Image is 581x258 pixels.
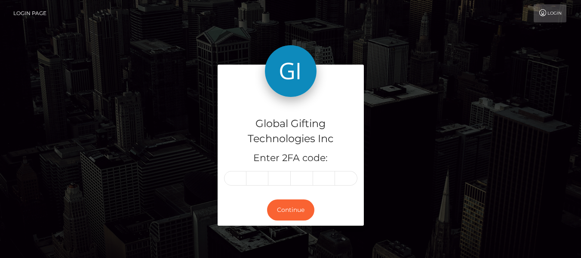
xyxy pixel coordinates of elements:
[224,152,357,165] h5: Enter 2FA code:
[13,4,46,22] a: Login Page
[224,116,357,146] h4: Global Gifting Technologies Inc
[534,4,566,22] a: Login
[267,199,314,221] button: Continue
[265,45,317,97] img: Global Gifting Technologies Inc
